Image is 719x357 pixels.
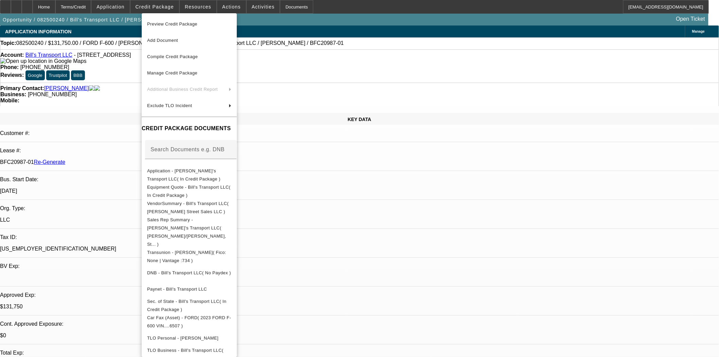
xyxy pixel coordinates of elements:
span: Application - [PERSON_NAME]'s Transport LLC( In Credit Package ) [147,168,221,181]
span: Equipment Quote - Bill's Transport LLC( In Credit Package ) [147,184,230,198]
span: Exclude TLO Incident [147,103,192,108]
button: DNB - Bill's Transport LLC( No Paydex ) [142,265,237,281]
span: Sales Rep Summary - [PERSON_NAME]'s Transport LLC( [PERSON_NAME]/[PERSON_NAME], St... ) [147,217,226,247]
span: DNB - Bill's Transport LLC( No Paydex ) [147,270,231,275]
span: VendorSummary - Bill's Transport LLC( [PERSON_NAME] Street Sales LLC ) [147,201,229,214]
span: Add Document [147,38,178,43]
button: Equipment Quote - Bill's Transport LLC( In Credit Package ) [142,183,237,199]
span: Preview Credit Package [147,21,197,27]
button: Sec. of State - Bill's Transport LLC( In Credit Package ) [142,297,237,313]
button: Application - Bill's Transport LLC( In Credit Package ) [142,167,237,183]
button: Paynet - Bill's Transport LLC [142,281,237,297]
span: Manage Credit Package [147,70,197,75]
span: Transunion - [PERSON_NAME]( Fico: None | Vantage :734 ) [147,250,226,263]
h4: CREDIT PACKAGE DOCUMENTS [142,124,237,133]
span: Paynet - Bill's Transport LLC [147,286,207,291]
mat-label: Search Documents e.g. DNB [151,146,225,152]
button: Car Fax (Asset) - FORD( 2023 FORD F-600 VIN....6507 ) [142,313,237,330]
button: Sales Rep Summary - Bill's Transport LLC( Lionello, Nick/Richards, St... ) [142,216,237,248]
button: Transunion - Smith, William( Fico: None | Vantage :734 ) [142,248,237,265]
span: Sec. of State - Bill's Transport LLC( In Credit Package ) [147,299,226,312]
span: TLO Personal - [PERSON_NAME] [147,335,218,340]
button: VendorSummary - Bill's Transport LLC( Winn Street Sales LLC ) [142,199,237,216]
span: Compile Credit Package [147,54,198,59]
span: Car Fax (Asset) - FORD( 2023 FORD F-600 VIN....6507 ) [147,315,231,328]
button: TLO Personal - Smith, William [142,330,237,346]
